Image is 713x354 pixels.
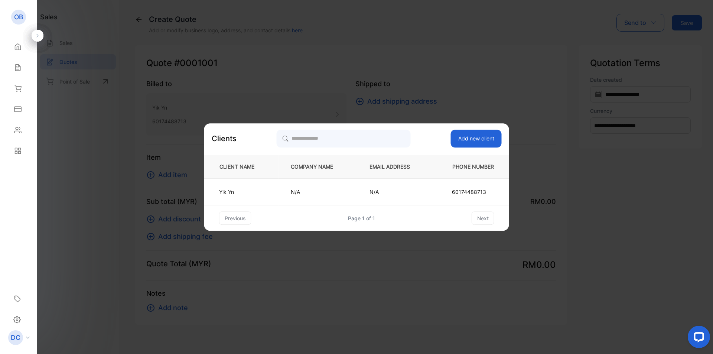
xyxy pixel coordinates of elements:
[216,163,266,170] p: CLIENT NAME
[446,163,497,170] p: PHONE NUMBER
[369,163,422,170] p: EMAIL ADDRESS
[452,188,494,196] p: 60174488713
[219,211,251,225] button: previous
[11,333,20,342] p: DC
[212,133,237,144] p: Clients
[291,188,345,196] p: N/A
[451,130,502,147] button: Add new client
[219,188,261,196] p: Yik Yn
[14,12,23,22] p: OB
[682,323,713,354] iframe: LiveChat chat widget
[348,214,375,222] div: Page 1 of 1
[369,188,422,196] p: N/A
[472,211,494,225] button: next
[291,163,345,170] p: COMPANY NAME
